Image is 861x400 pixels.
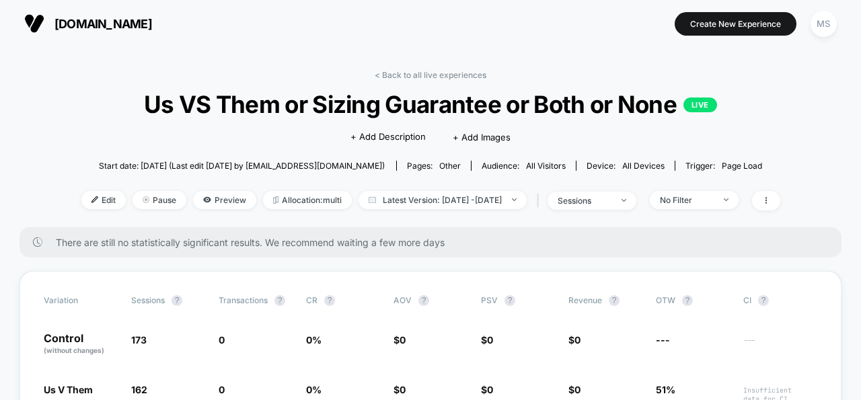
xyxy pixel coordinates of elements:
[81,191,126,209] span: Edit
[219,295,268,305] span: Transactions
[743,295,817,306] span: CI
[487,384,493,395] span: 0
[656,295,730,306] span: OTW
[724,198,728,201] img: end
[407,161,461,171] div: Pages:
[400,384,406,395] span: 0
[568,334,581,346] span: $
[660,195,714,205] div: No Filter
[44,333,118,356] p: Control
[453,132,511,143] span: + Add Images
[44,346,104,354] span: (without changes)
[91,196,98,203] img: edit
[394,384,406,395] span: $
[533,191,548,210] span: |
[193,191,256,209] span: Preview
[656,384,675,395] span: 51%
[722,161,762,171] span: Page Load
[609,295,620,306] button: ?
[574,334,581,346] span: 0
[439,161,461,171] span: other
[306,384,322,395] span: 0 %
[131,384,147,395] span: 162
[24,13,44,34] img: Visually logo
[568,295,602,305] span: Revenue
[263,191,352,209] span: Allocation: multi
[622,199,626,202] img: end
[375,70,486,80] a: < Back to all live experiences
[116,90,745,118] span: Us VS Them or Sizing Guarantee or Both or None
[44,384,93,395] span: Us V Them
[811,11,837,37] div: MS
[675,12,796,36] button: Create New Experience
[54,17,152,31] span: [DOMAIN_NAME]
[487,334,493,346] span: 0
[400,334,406,346] span: 0
[807,10,841,38] button: MS
[481,295,498,305] span: PSV
[20,13,156,34] button: [DOMAIN_NAME]
[99,161,385,171] span: Start date: [DATE] (Last edit [DATE] by [EMAIL_ADDRESS][DOMAIN_NAME])
[143,196,149,203] img: end
[481,384,493,395] span: $
[568,384,581,395] span: $
[306,334,322,346] span: 0 %
[656,334,670,346] span: ---
[324,295,335,306] button: ?
[44,295,118,306] span: Variation
[273,196,278,204] img: rebalance
[219,384,225,395] span: 0
[504,295,515,306] button: ?
[574,384,581,395] span: 0
[274,295,285,306] button: ?
[481,334,493,346] span: $
[526,161,566,171] span: All Visitors
[131,295,165,305] span: Sessions
[576,161,675,171] span: Device:
[394,334,406,346] span: $
[743,336,817,356] span: ---
[682,295,693,306] button: ?
[683,97,717,112] p: LIVE
[131,334,147,346] span: 173
[558,196,611,206] div: sessions
[219,334,225,346] span: 0
[394,295,412,305] span: AOV
[512,198,517,201] img: end
[369,196,376,203] img: calendar
[758,295,769,306] button: ?
[133,191,186,209] span: Pause
[350,130,426,144] span: + Add Description
[622,161,665,171] span: all devices
[359,191,527,209] span: Latest Version: [DATE] - [DATE]
[482,161,566,171] div: Audience:
[418,295,429,306] button: ?
[56,237,815,248] span: There are still no statistically significant results. We recommend waiting a few more days
[172,295,182,306] button: ?
[685,161,762,171] div: Trigger:
[306,295,317,305] span: CR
